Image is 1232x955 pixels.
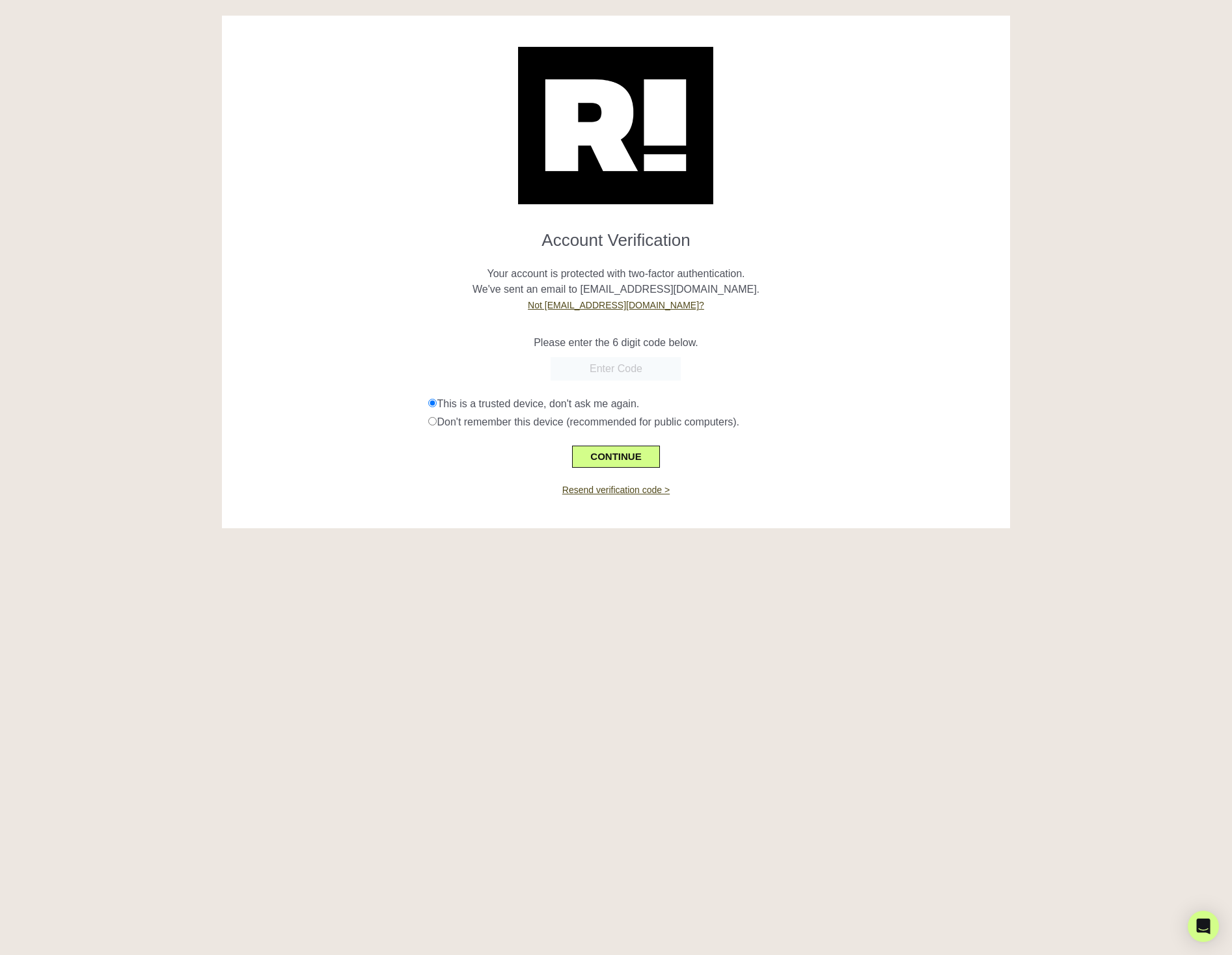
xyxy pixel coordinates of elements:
div: This is a trusted device, don't ask me again. [428,396,1000,412]
button: CONTINUE [572,446,659,468]
div: Open Intercom Messenger [1188,911,1219,942]
p: Your account is protected with two-factor authentication. We've sent an email to [EMAIL_ADDRESS][... [232,250,1001,313]
div: Don't remember this device (recommended for public computers). [428,414,1000,430]
h1: Account Verification [232,220,1001,250]
a: Not [EMAIL_ADDRESS][DOMAIN_NAME]? [528,300,704,310]
a: Resend verification code > [562,485,670,495]
input: Enter Code [551,357,681,381]
p: Please enter the 6 digit code below. [232,335,1001,351]
img: Retention.com [518,47,713,204]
